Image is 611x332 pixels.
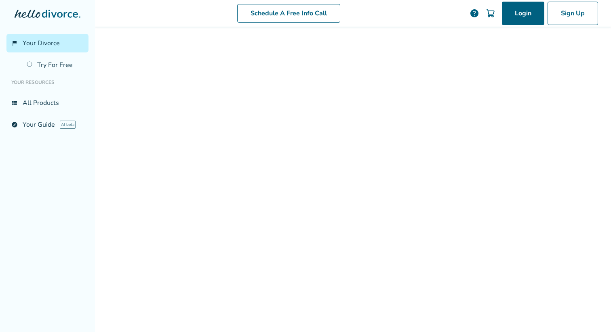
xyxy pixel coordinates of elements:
span: view_list [11,100,18,106]
img: Cart [486,8,495,18]
a: Login [502,2,544,25]
a: Sign Up [548,2,598,25]
a: help [470,8,479,18]
a: exploreYour GuideAI beta [6,115,88,134]
a: Try For Free [22,56,88,74]
span: Your Divorce [23,39,60,48]
span: flag_2 [11,40,18,46]
li: Your Resources [6,74,88,90]
a: view_listAll Products [6,94,88,112]
a: Schedule A Free Info Call [237,4,340,23]
span: AI beta [60,121,76,129]
a: flag_2Your Divorce [6,34,88,52]
span: explore [11,121,18,128]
